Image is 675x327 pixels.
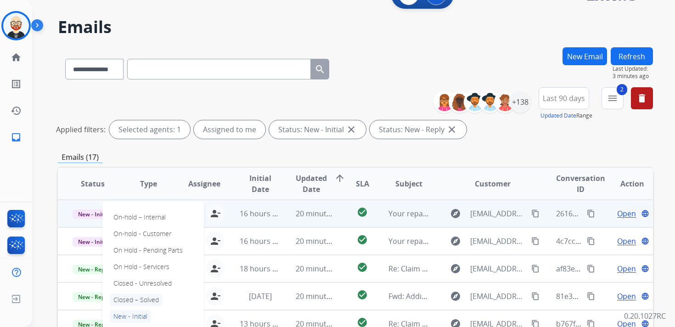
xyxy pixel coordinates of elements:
[357,262,368,273] mat-icon: check_circle
[240,236,285,246] span: 16 hours ago
[210,263,221,274] mat-icon: person_remove
[110,227,175,240] p: On-hold - Customer
[470,263,526,274] span: [EMAIL_ADDRESS][DOMAIN_NAME]
[597,168,653,200] th: Action
[11,132,22,143] mat-icon: inbox
[188,178,220,189] span: Assignee
[240,173,280,195] span: Initial Date
[315,64,326,75] mat-icon: search
[357,289,368,300] mat-icon: check_circle
[611,47,653,65] button: Refresh
[587,265,595,273] mat-icon: content_copy
[613,73,653,80] span: 3 minutes ago
[140,178,157,189] span: Type
[388,236,484,246] span: Your repair(s) have shipped
[636,93,647,104] mat-icon: delete
[11,105,22,116] mat-icon: history
[110,310,151,323] p: New - Initial
[296,291,349,301] span: 20 minutes ago
[531,237,540,245] mat-icon: content_copy
[56,124,106,135] p: Applied filters:
[531,209,540,218] mat-icon: content_copy
[475,178,511,189] span: Customer
[58,18,653,36] h2: Emails
[58,152,102,163] p: Emails (17)
[641,292,649,300] mat-icon: language
[210,236,221,247] mat-icon: person_remove
[540,112,592,119] span: Range
[509,91,531,113] div: +138
[357,234,368,245] mat-icon: check_circle
[194,120,265,139] div: Assigned to me
[210,291,221,302] mat-icon: person_remove
[543,96,585,100] span: Last 90 days
[356,178,369,189] span: SLA
[446,124,457,135] mat-icon: close
[11,79,22,90] mat-icon: list_alt
[269,120,366,139] div: Status: New - Initial
[346,124,357,135] mat-icon: close
[531,265,540,273] mat-icon: content_copy
[296,173,327,195] span: Updated Date
[11,52,22,63] mat-icon: home
[641,209,649,218] mat-icon: language
[73,209,115,219] span: New - Initial
[531,292,540,300] mat-icon: content_copy
[539,87,589,109] button: Last 90 days
[470,236,526,247] span: [EMAIL_ADDRESS][DOMAIN_NAME]
[450,236,461,247] mat-icon: explore
[296,236,349,246] span: 20 minutes ago
[3,13,29,39] img: avatar
[110,211,169,224] p: On-hold – Internal
[450,291,461,302] mat-icon: explore
[470,208,526,219] span: [EMAIL_ADDRESS][DOMAIN_NAME]
[110,277,175,290] p: Closed - Unresolved
[587,237,595,245] mat-icon: content_copy
[73,265,114,274] span: New - Reply
[450,208,461,219] mat-icon: explore
[562,47,607,65] button: New Email
[617,236,636,247] span: Open
[556,173,605,195] span: Conversation ID
[73,237,115,247] span: New - Initial
[296,264,349,274] span: 20 minutes ago
[540,112,576,119] button: Updated Date
[110,244,186,257] p: On Hold - Pending Parts
[388,209,484,219] span: Your repair(s) have shipped
[617,84,627,95] span: 2
[240,209,285,219] span: 16 hours ago
[450,263,461,274] mat-icon: explore
[210,208,221,219] mat-icon: person_remove
[334,173,345,184] mat-icon: arrow_upward
[249,291,272,301] span: [DATE]
[109,120,190,139] div: Selected agents: 1
[296,209,349,219] span: 20 minutes ago
[587,292,595,300] mat-icon: content_copy
[388,264,552,274] span: Re: Claim Update - Next Steps - Action Required
[607,93,618,104] mat-icon: menu
[587,209,595,218] mat-icon: content_copy
[602,87,624,109] button: 2
[641,265,649,273] mat-icon: language
[388,291,518,301] span: Fwd: Additional Information Required
[240,264,285,274] span: 18 hours ago
[613,65,653,73] span: Last Updated:
[395,178,422,189] span: Subject
[357,207,368,218] mat-icon: check_circle
[470,291,526,302] span: [EMAIL_ADDRESS][DOMAIN_NAME]
[370,120,467,139] div: Status: New - Reply
[641,237,649,245] mat-icon: language
[110,293,163,306] p: Closed – Solved
[617,291,636,302] span: Open
[81,178,105,189] span: Status
[110,260,173,273] p: On Hold - Servicers
[617,263,636,274] span: Open
[624,310,666,321] p: 0.20.1027RC
[73,292,114,302] span: New - Reply
[617,208,636,219] span: Open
